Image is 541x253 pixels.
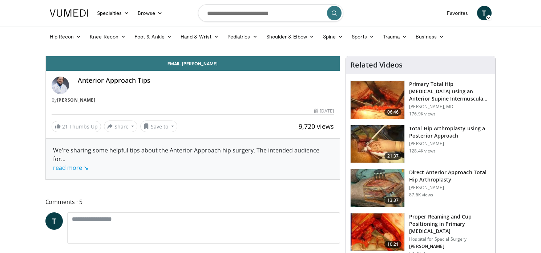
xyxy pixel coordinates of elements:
a: Business [411,29,448,44]
a: 06:46 Primary Total Hip [MEDICAL_DATA] using an Anterior Supine Intermuscula… [PERSON_NAME], MD 1... [350,81,491,119]
button: Save to [140,121,177,132]
a: Knee Recon [85,29,130,44]
a: Specialties [93,6,134,20]
img: 9ceeadf7-7a50-4be6-849f-8c42a554e74d.150x105_q85_crop-smart_upscale.jpg [351,213,404,251]
input: Search topics, interventions [198,4,343,22]
a: Hand & Wrist [176,29,223,44]
img: 294118_0000_1.png.150x105_q85_crop-smart_upscale.jpg [351,169,404,207]
button: Share [104,121,138,132]
a: T [45,212,63,230]
img: 286987_0000_1.png.150x105_q85_crop-smart_upscale.jpg [351,125,404,163]
span: Comments 5 [45,197,340,207]
a: Foot & Ankle [130,29,176,44]
p: [PERSON_NAME], MD [409,104,491,110]
img: 263423_3.png.150x105_q85_crop-smart_upscale.jpg [351,81,404,119]
span: 9,720 views [299,122,334,131]
a: 21:37 Total Hip Arthroplasty using a Posterior Approach [PERSON_NAME] 128.4K views [350,125,491,163]
a: Sports [347,29,379,44]
span: 21 [62,123,68,130]
a: read more ↘ [53,164,88,172]
p: [PERSON_NAME] [409,141,491,147]
a: Email [PERSON_NAME] [46,56,340,71]
span: 06:46 [384,109,402,116]
h3: Proper Reaming and Cup Positioning in Primary [MEDICAL_DATA] [409,213,491,235]
h3: Total Hip Arthroplasty using a Posterior Approach [409,125,491,139]
h3: Direct Anterior Approach Total Hip Arthroplasty [409,169,491,183]
a: Spine [319,29,347,44]
p: 128.4K views [409,148,436,154]
a: Browse [133,6,167,20]
p: 176.9K views [409,111,436,117]
a: Hip Recon [45,29,86,44]
img: VuMedi Logo [50,9,88,17]
a: Favorites [443,6,473,20]
a: Trauma [379,29,412,44]
img: Avatar [52,77,69,94]
a: Pediatrics [223,29,262,44]
p: 87.6K views [409,192,433,198]
p: [PERSON_NAME] [409,185,491,191]
div: By [52,97,334,103]
p: Hospital for Special Surgery [409,236,491,242]
a: T [477,6,492,20]
div: We're sharing some helpful tips about the Anterior Approach hip surgery. The intended audience for [53,146,333,172]
p: [PERSON_NAME] [409,244,491,249]
span: 13:37 [384,197,402,204]
span: 10:21 [384,241,402,248]
a: Shoulder & Elbow [262,29,319,44]
a: [PERSON_NAME] [57,97,96,103]
span: 21:37 [384,152,402,160]
a: 21 Thumbs Up [52,121,101,132]
h4: Related Videos [350,61,403,69]
h3: Primary Total Hip [MEDICAL_DATA] using an Anterior Supine Intermuscula… [409,81,491,102]
a: 13:37 Direct Anterior Approach Total Hip Arthroplasty [PERSON_NAME] 87.6K views [350,169,491,207]
div: [DATE] [314,108,334,114]
h4: Anterior Approach Tips [78,77,334,85]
